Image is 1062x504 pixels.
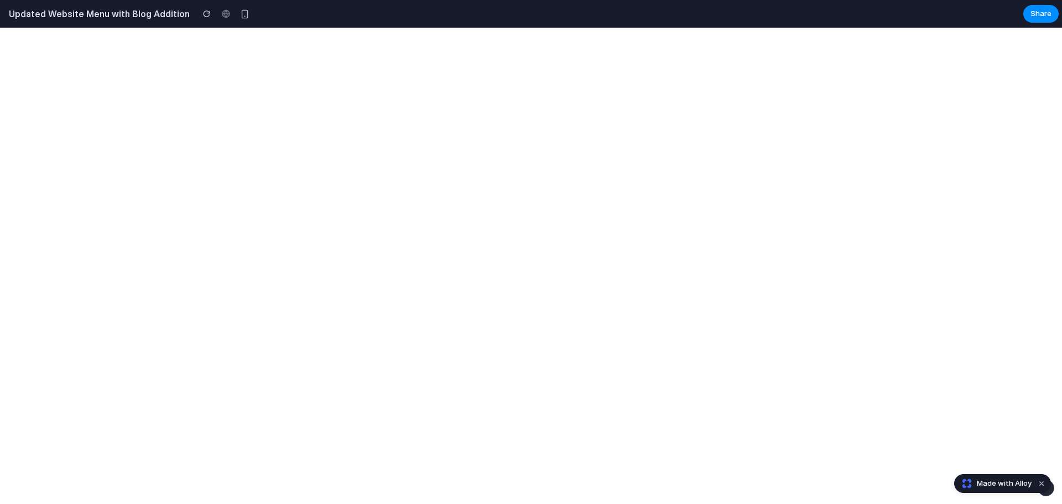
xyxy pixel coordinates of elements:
[955,478,1033,489] a: Made with Alloy
[1030,8,1051,19] span: Share
[4,7,190,20] h2: Updated Website Menu with Blog Addition
[1035,477,1048,490] button: Dismiss watermark
[1023,5,1059,23] button: Share
[977,478,1032,489] span: Made with Alloy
